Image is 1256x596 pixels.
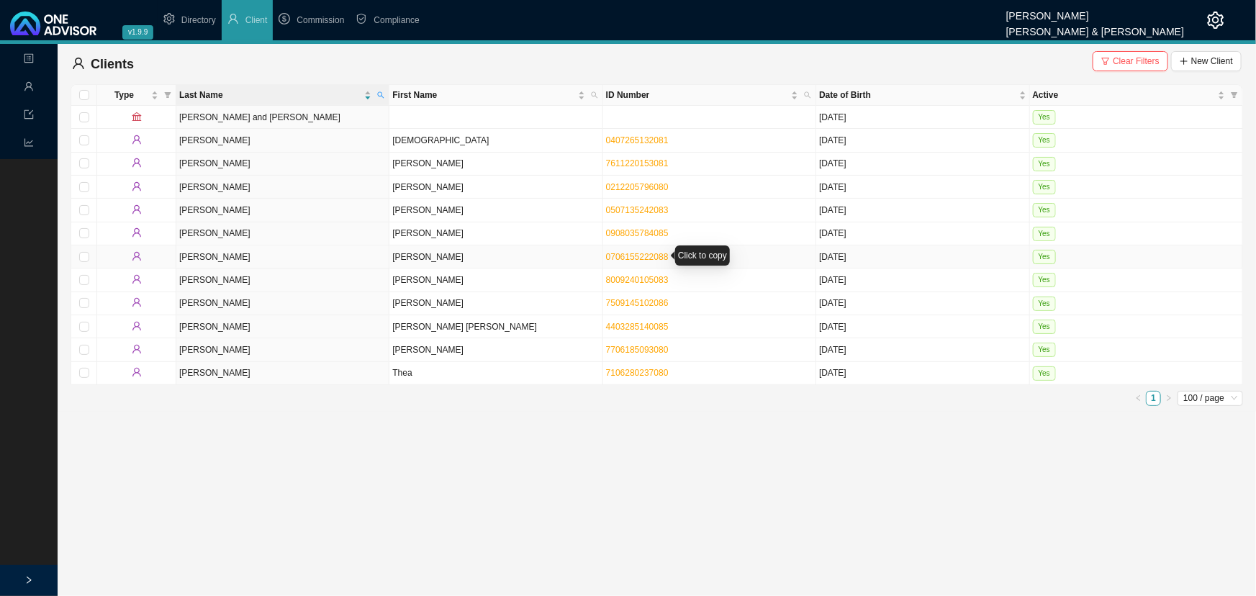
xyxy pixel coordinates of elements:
[132,321,142,331] span: user
[389,222,602,245] td: [PERSON_NAME]
[606,135,669,145] a: 0407265132081
[24,48,34,73] span: profile
[377,91,384,99] span: search
[132,367,142,377] span: user
[816,292,1029,315] td: [DATE]
[176,292,389,315] td: [PERSON_NAME]
[164,91,171,99] span: filter
[132,112,142,122] span: bank
[1033,227,1056,241] span: Yes
[1165,394,1173,402] span: right
[801,85,814,105] span: search
[389,338,602,361] td: [PERSON_NAME]
[132,344,142,354] span: user
[176,176,389,199] td: [PERSON_NAME]
[606,182,669,192] a: 0212205796080
[389,153,602,176] td: [PERSON_NAME]
[1033,320,1056,334] span: Yes
[132,181,142,191] span: user
[176,268,389,292] td: [PERSON_NAME]
[816,85,1029,106] th: Date of Birth
[1171,51,1242,71] button: New Client
[1135,394,1142,402] span: left
[72,57,85,70] span: user
[1228,85,1241,105] span: filter
[245,15,268,25] span: Client
[1030,85,1243,106] th: Active
[1113,54,1160,68] span: Clear Filters
[176,153,389,176] td: [PERSON_NAME]
[816,106,1029,129] td: [DATE]
[389,245,602,268] td: [PERSON_NAME]
[132,204,142,215] span: user
[279,13,290,24] span: dollar
[606,205,669,215] a: 0507135242083
[179,88,361,102] span: Last Name
[816,268,1029,292] td: [DATE]
[24,132,34,157] span: line-chart
[176,315,389,338] td: [PERSON_NAME]
[606,275,669,285] a: 8009240105083
[606,252,669,262] a: 0706155222088
[1033,250,1056,264] span: Yes
[132,297,142,307] span: user
[1033,180,1056,194] span: Yes
[389,199,602,222] td: [PERSON_NAME]
[1033,297,1056,311] span: Yes
[91,57,134,71] span: Clients
[1006,4,1184,19] div: [PERSON_NAME]
[816,338,1029,361] td: [DATE]
[816,176,1029,199] td: [DATE]
[24,104,34,129] span: import
[1131,391,1146,406] button: left
[24,76,34,101] span: user
[1178,391,1243,406] div: Page Size
[591,91,598,99] span: search
[1131,391,1146,406] li: Previous Page
[816,315,1029,338] td: [DATE]
[176,129,389,152] td: [PERSON_NAME]
[163,13,175,24] span: setting
[1033,88,1215,102] span: Active
[374,15,419,25] span: Compliance
[356,13,367,24] span: safety
[1183,392,1237,405] span: 100 / page
[181,15,216,25] span: Directory
[132,158,142,168] span: user
[675,245,730,266] div: Click to copy
[297,15,344,25] span: Commission
[389,292,602,315] td: [PERSON_NAME]
[389,129,602,152] td: [DEMOGRAPHIC_DATA]
[816,129,1029,152] td: [DATE]
[176,199,389,222] td: [PERSON_NAME]
[606,322,669,332] a: 4403285140085
[97,85,176,106] th: Type
[1161,391,1176,406] button: right
[10,12,96,35] img: 2df55531c6924b55f21c4cf5d4484680-logo-light.svg
[816,222,1029,245] td: [DATE]
[1033,110,1056,125] span: Yes
[1147,392,1160,405] a: 1
[227,13,239,24] span: user
[603,85,816,106] th: ID Number
[132,251,142,261] span: user
[132,135,142,145] span: user
[24,576,33,584] span: right
[161,85,174,105] span: filter
[1033,133,1056,148] span: Yes
[816,245,1029,268] td: [DATE]
[606,88,788,102] span: ID Number
[1033,203,1056,217] span: Yes
[389,176,602,199] td: [PERSON_NAME]
[804,91,811,99] span: search
[819,88,1016,102] span: Date of Birth
[132,227,142,238] span: user
[1033,273,1056,287] span: Yes
[389,85,602,106] th: First Name
[1191,54,1233,68] span: New Client
[816,199,1029,222] td: [DATE]
[176,245,389,268] td: [PERSON_NAME]
[816,153,1029,176] td: [DATE]
[1161,391,1176,406] li: Next Page
[176,338,389,361] td: [PERSON_NAME]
